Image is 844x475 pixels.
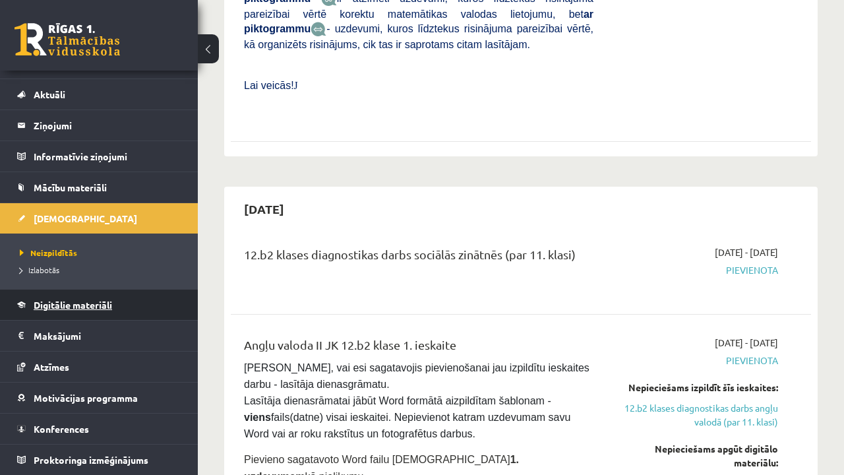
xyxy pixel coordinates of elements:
[715,336,778,350] span: [DATE] - [DATE]
[34,392,138,404] span: Motivācijas programma
[244,362,592,439] span: [PERSON_NAME], vai esi sagatavojis pievienošanai jau izpildītu ieskaites darbu - lasītāja dienasg...
[20,264,185,276] a: Izlabotās
[34,110,181,141] legend: Ziņojumi
[231,193,297,224] h2: [DATE]
[34,212,137,224] span: [DEMOGRAPHIC_DATA]
[715,245,778,259] span: [DATE] - [DATE]
[17,110,181,141] a: Ziņojumi
[17,414,181,444] a: Konferences
[20,247,77,258] span: Neizpildītās
[17,383,181,413] a: Motivācijas programma
[17,321,181,351] a: Maksājumi
[613,263,778,277] span: Pievienota
[20,265,59,275] span: Izlabotās
[34,299,112,311] span: Digitālie materiāli
[613,442,778,470] div: Nepieciešams apgūt digitālo materiālu:
[294,80,298,91] span: J
[17,445,181,475] a: Proktoringa izmēģinājums
[34,361,69,373] span: Atzīmes
[17,172,181,203] a: Mācību materiāli
[17,141,181,172] a: Informatīvie ziņojumi
[244,80,294,91] span: Lai veicās!
[613,381,778,395] div: Nepieciešams izpildīt šīs ieskaites:
[17,352,181,382] a: Atzīmes
[34,88,65,100] span: Aktuāli
[17,290,181,320] a: Digitālie materiāli
[34,321,181,351] legend: Maksājumi
[244,245,593,270] div: 12.b2 klases diagnostikas darbs sociālās zinātnēs (par 11. klasi)
[244,412,271,423] strong: viens
[34,454,148,466] span: Proktoringa izmēģinājums
[17,203,181,234] a: [DEMOGRAPHIC_DATA]
[34,423,89,435] span: Konferences
[34,181,107,193] span: Mācību materiāli
[244,336,593,360] div: Angļu valoda II JK 12.b2 klase 1. ieskaite
[244,23,593,50] span: - uzdevumi, kuros līdztekus risinājuma pareizībai vērtē, kā organizēts risinājums, cik tas ir sap...
[311,22,326,37] img: wKvN42sLe3LLwAAAABJRU5ErkJggg==
[613,354,778,367] span: Pievienota
[34,141,181,172] legend: Informatīvie ziņojumi
[15,23,120,56] a: Rīgas 1. Tālmācības vidusskola
[20,247,185,259] a: Neizpildītās
[613,401,778,429] a: 12.b2 klases diagnostikas darbs angļu valodā (par 11. klasi)
[17,79,181,110] a: Aktuāli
